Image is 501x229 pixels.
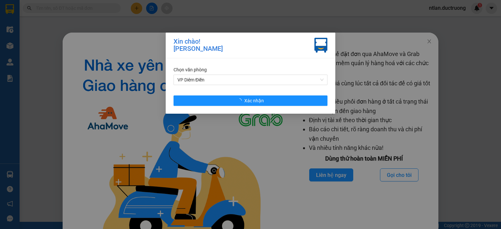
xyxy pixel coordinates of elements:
button: Xác nhận [174,95,327,106]
span: VP Diêm Điền [177,75,324,85]
div: Xin chào! [PERSON_NAME] [174,38,223,53]
div: Chọn văn phòng [174,66,327,73]
span: loading [237,98,244,103]
span: Xác nhận [244,97,264,104]
img: vxr-icon [314,38,327,53]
